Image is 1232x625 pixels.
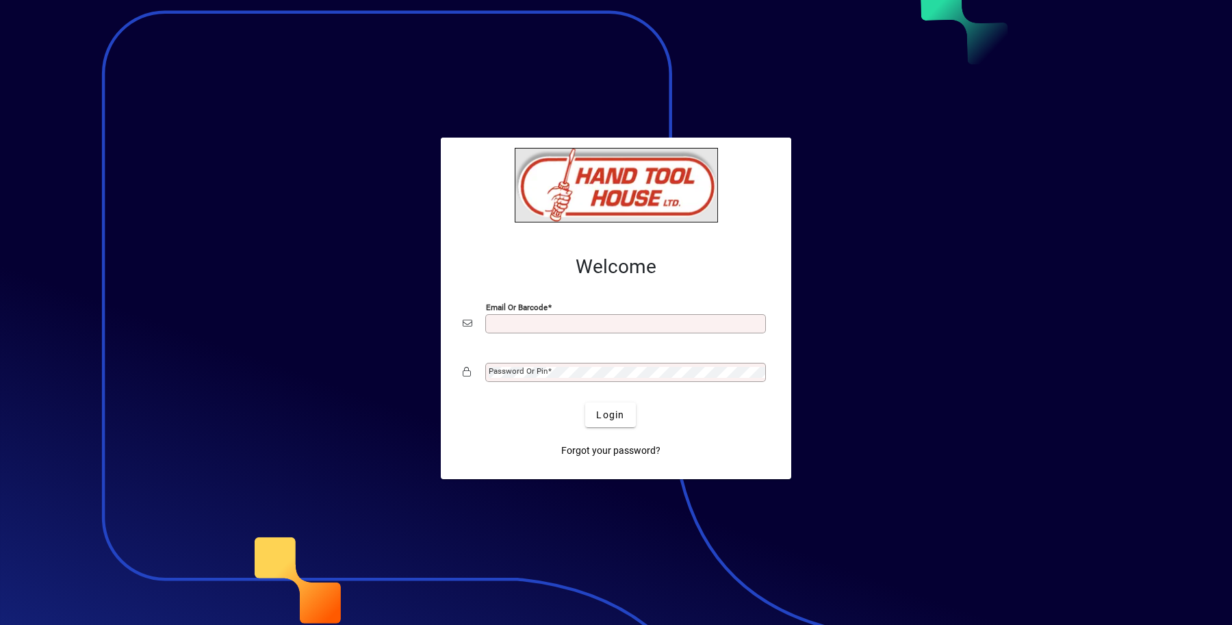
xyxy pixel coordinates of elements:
mat-label: Email or Barcode [486,303,548,312]
a: Forgot your password? [556,438,666,463]
mat-label: Password or Pin [489,366,548,376]
h2: Welcome [463,255,769,279]
span: Forgot your password? [561,444,660,458]
button: Login [585,403,635,427]
span: Login [596,408,624,422]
